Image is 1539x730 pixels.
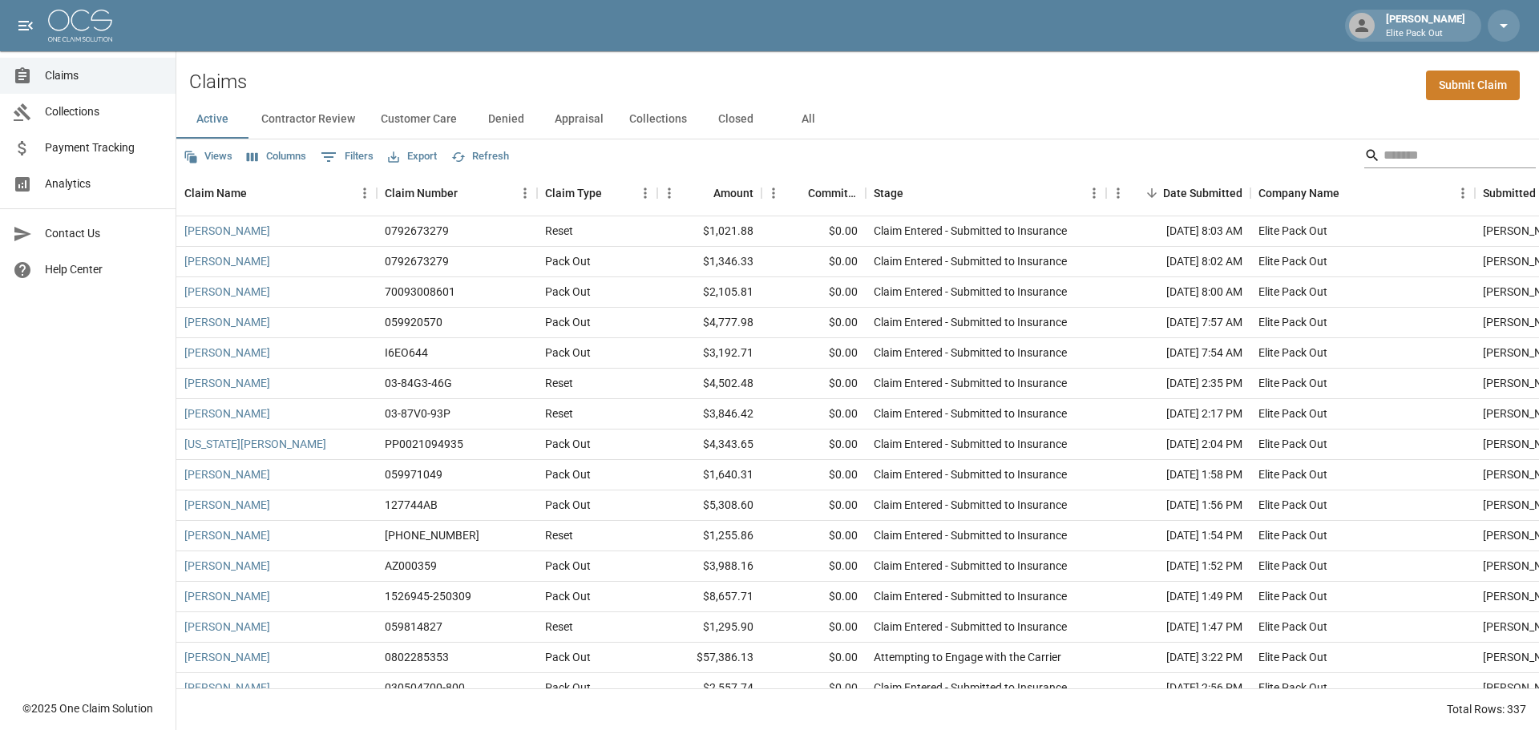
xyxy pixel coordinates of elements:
div: Attempting to Engage with the Carrier [874,649,1061,665]
div: Elite Pack Out [1258,680,1327,696]
button: Closed [700,100,772,139]
div: Pack Out [545,436,591,452]
button: Menu [1082,181,1106,205]
div: $0.00 [761,277,866,308]
div: $0.00 [761,673,866,704]
div: Elite Pack Out [1258,223,1327,239]
div: Claim Entered - Submitted to Insurance [874,314,1067,330]
div: [DATE] 1:52 PM [1106,551,1250,582]
div: [DATE] 7:54 AM [1106,338,1250,369]
div: $3,192.71 [657,338,761,369]
div: $0.00 [761,551,866,582]
button: Sort [1339,182,1362,204]
a: [PERSON_NAME] [184,223,270,239]
a: [PERSON_NAME] [184,497,270,513]
div: PP0021094935 [385,436,463,452]
div: Claim Entered - Submitted to Insurance [874,680,1067,696]
button: Show filters [317,144,378,170]
button: All [772,100,844,139]
div: [DATE] 2:56 PM [1106,673,1250,704]
button: Menu [1451,181,1475,205]
div: Claim Type [545,171,602,216]
div: Elite Pack Out [1258,497,1327,513]
div: 03-84G3-46G [385,375,452,391]
button: Sort [458,182,480,204]
div: $57,386.13 [657,643,761,673]
button: Sort [786,182,808,204]
div: Pack Out [545,588,591,604]
a: [PERSON_NAME] [184,253,270,269]
div: Pack Out [545,680,591,696]
div: $3,988.16 [657,551,761,582]
div: Reset [545,619,573,635]
a: [PERSON_NAME] [184,527,270,543]
div: Claim Entered - Submitted to Insurance [874,405,1067,421]
a: [PERSON_NAME] [184,588,270,604]
div: Stage [866,171,1106,216]
button: Menu [513,181,537,205]
div: Elite Pack Out [1258,649,1327,665]
div: $0.00 [761,612,866,643]
div: 0792673279 [385,223,449,239]
div: Elite Pack Out [1258,527,1327,543]
a: [PERSON_NAME] [184,680,270,696]
div: Total Rows: 337 [1447,701,1526,717]
a: [PERSON_NAME] [184,466,270,482]
a: [PERSON_NAME] [184,405,270,421]
div: $1,640.31 [657,460,761,490]
span: Analytics [45,175,163,192]
div: $0.00 [761,521,866,551]
div: Elite Pack Out [1258,405,1327,421]
div: 70093008601 [385,284,455,300]
div: $0.00 [761,338,866,369]
div: Pack Out [545,649,591,665]
div: [DATE] 8:02 AM [1106,247,1250,277]
div: Claim Entered - Submitted to Insurance [874,497,1067,513]
button: Collections [616,100,700,139]
div: $4,343.65 [657,430,761,460]
img: ocs-logo-white-transparent.png [48,10,112,42]
div: 300-0322765-2025 [385,527,479,543]
button: Sort [903,182,926,204]
div: $3,846.42 [657,399,761,430]
div: Elite Pack Out [1258,619,1327,635]
div: Company Name [1258,171,1339,216]
div: [DATE] 1:58 PM [1106,460,1250,490]
div: Claim Entered - Submitted to Insurance [874,466,1067,482]
div: Claim Entered - Submitted to Insurance [874,558,1067,574]
p: Elite Pack Out [1386,27,1465,41]
div: $0.00 [761,490,866,521]
div: $0.00 [761,216,866,247]
a: [PERSON_NAME] [184,619,270,635]
div: [DATE] 2:35 PM [1106,369,1250,399]
div: AZ000359 [385,558,437,574]
button: Contractor Review [248,100,368,139]
div: Elite Pack Out [1258,314,1327,330]
div: 059971049 [385,466,442,482]
div: Claim Type [537,171,657,216]
div: $1,346.33 [657,247,761,277]
div: $0.00 [761,582,866,612]
div: [DATE] 1:49 PM [1106,582,1250,612]
span: Collections [45,103,163,120]
div: Elite Pack Out [1258,345,1327,361]
div: $1,255.86 [657,521,761,551]
button: Views [180,144,236,169]
button: Menu [633,181,657,205]
div: Elite Pack Out [1258,253,1327,269]
div: [PERSON_NAME] [1379,11,1472,40]
div: Elite Pack Out [1258,284,1327,300]
div: Amount [713,171,753,216]
div: Claim Name [176,171,377,216]
div: Claim Entered - Submitted to Insurance [874,436,1067,452]
div: 0802285353 [385,649,449,665]
div: $8,657.71 [657,582,761,612]
div: Pack Out [545,497,591,513]
a: [PERSON_NAME] [184,284,270,300]
div: Reset [545,405,573,421]
div: Pack Out [545,466,591,482]
div: Pack Out [545,314,591,330]
button: open drawer [10,10,42,42]
button: Customer Care [368,100,470,139]
div: [DATE] 8:00 AM [1106,277,1250,308]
